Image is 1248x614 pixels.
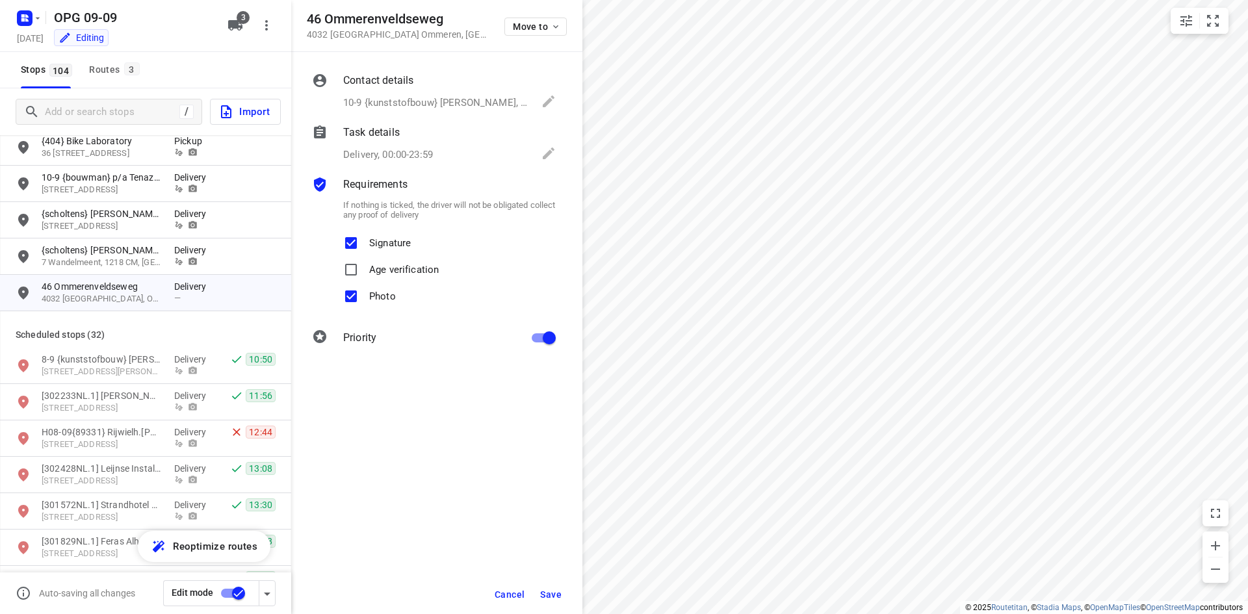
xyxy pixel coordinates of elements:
p: 10-9 {kunststofbouw} [PERSON_NAME], [EMAIL_ADDRESS][DOMAIN_NAME] [343,96,528,110]
p: Delivery, 00:00-23:59 [343,147,433,162]
svg: Skipped [230,426,243,439]
p: 4032 [GEOGRAPHIC_DATA], Ommeren, [GEOGRAPHIC_DATA] [42,293,161,305]
button: Import [210,99,281,125]
button: Map settings [1173,8,1199,34]
p: Signature [369,230,411,249]
span: 3 [124,62,140,75]
div: Driver app settings [259,585,275,601]
span: 3 [237,11,250,24]
p: Requirements [343,177,408,192]
span: 10:50 [246,353,276,366]
svg: Done [230,462,243,475]
span: 13:08 [246,462,276,475]
p: Priority [343,330,376,346]
svg: Done [230,353,243,366]
h5: OPG 09-09 [49,7,217,28]
p: [STREET_ADDRESS] [42,220,161,233]
p: Pickup [174,134,213,147]
div: Task detailsDelivery, 00:00-23:59 [312,125,556,164]
p: 8-9 {kunststofbouw} Geert Jansen [42,353,161,366]
p: Contact details [343,73,413,88]
p: 7 Wandelmeent, 1218 CM, Hilversum, NL [42,257,161,269]
p: Oostoeverweg 10, 1786 PT, Den Helder, NL [42,184,161,196]
p: {scholtens} [PERSON_NAME] [42,244,161,257]
p: Minderbroederstraat 39, 4301EV, Zierikzee, NL [42,402,161,415]
svg: Edit [541,146,556,161]
p: H08-09{89331} Rijwielh.Rens Petiet [42,426,161,439]
p: {404} Bike Laboratory [42,134,161,147]
p: [301829NL.1] Feras Alheshri [42,535,161,548]
p: Langstraat 33, 4374AN, Zoutelande, NL [42,475,161,487]
div: Requirements [312,177,556,195]
p: Photo [369,283,396,302]
p: [301919NL.1] Illuxtron Internationa [42,571,161,584]
span: Move to [513,21,561,32]
button: 3 [222,12,248,38]
div: small contained button group [1171,8,1228,34]
span: 104 [49,64,72,77]
span: — [174,293,181,303]
p: [302233NL.1] ronald timmerman [42,389,161,402]
p: 46 Ommerenveldseweg [42,280,161,293]
p: Delivery [174,426,213,439]
p: If nothing is ticked, the driver will not be obligated collect any proof of delivery [343,200,556,220]
a: OpenStreetMap [1146,603,1200,612]
p: 32 Sophie Redmondstraat, 3076DJ, Rotterdam, NL [42,366,161,378]
p: Delivery [174,171,213,184]
p: {scholtens} [PERSON_NAME] van Olst [42,207,161,220]
span: 13:58 [246,571,276,584]
div: Routes [89,62,143,78]
span: 12:44 [246,426,276,439]
span: Stops [21,62,76,78]
svg: Done [230,571,243,584]
h5: 46 Ommerenveldseweg [307,12,489,27]
svg: Done [230,389,243,402]
p: Flessenstraat 15, 4381AD, Vlissingen, NL [42,548,161,560]
a: Routetitan [991,603,1028,612]
p: Scheduled stops ( 32 ) [16,327,276,342]
span: Cancel [495,589,525,600]
p: Delivery [174,571,213,584]
input: Add or search stops [45,102,179,122]
p: Age verification [369,257,439,275]
p: 4032 [GEOGRAPHIC_DATA] Ommeren , [GEOGRAPHIC_DATA] [307,29,489,40]
a: Import [202,99,281,125]
p: Delivery [174,389,213,402]
p: Delivery [174,353,213,366]
p: Lange Noordstraat 53, 4331CH, Middelburg, NL [42,439,161,451]
div: Editing [58,31,104,44]
p: [301572NL.1] Strandhotel Westduin [42,498,161,511]
div: / [179,105,194,119]
p: Auto-saving all changes [39,588,135,598]
button: Move to [504,18,567,36]
p: Delivery [174,462,213,475]
span: Edit mode [172,587,213,598]
p: Delivery [174,207,213,220]
p: [302428NL.1] Leijnse Installatietec [42,462,161,475]
a: Stadia Maps [1037,603,1081,612]
li: © 2025 , © , © © contributors [965,603,1243,612]
p: Delivery [174,498,213,511]
svg: Edit [541,94,556,109]
p: 10-9 {bouwman} p/a Tenaz Den Helder [42,171,161,184]
button: Reoptimize routes [138,531,270,562]
p: Delivery [174,280,213,293]
p: Westduin 1, 4371PE, Koudekerke, NL [42,511,161,524]
span: Reoptimize routes [173,538,257,555]
h5: [DATE] [12,31,49,45]
div: Contact details10-9 {kunststofbouw} [PERSON_NAME], [EMAIL_ADDRESS][DOMAIN_NAME] [312,73,556,112]
span: 13:30 [246,498,276,511]
svg: Done [230,498,243,511]
p: 36 Kamperfoelieweg, 1032 HN, Amsterdam, NL [42,147,161,160]
span: 11:56 [246,389,276,402]
button: Cancel [489,583,530,606]
span: Save [540,589,562,600]
p: Delivery [174,244,213,257]
a: OpenMapTiles [1090,603,1140,612]
button: Save [535,583,567,606]
p: Task details [343,125,400,140]
span: Import [218,103,270,120]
